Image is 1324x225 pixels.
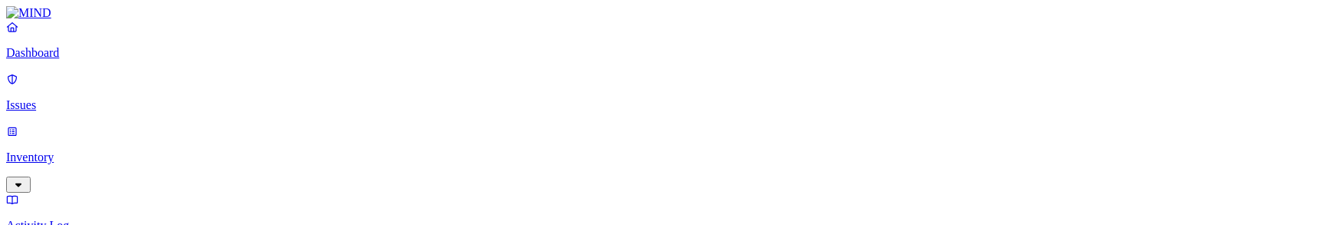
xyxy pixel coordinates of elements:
a: MIND [6,6,1318,20]
p: Inventory [6,151,1318,164]
p: Dashboard [6,46,1318,60]
a: Inventory [6,124,1318,190]
img: MIND [6,6,51,20]
p: Issues [6,98,1318,112]
a: Dashboard [6,20,1318,60]
a: Issues [6,72,1318,112]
